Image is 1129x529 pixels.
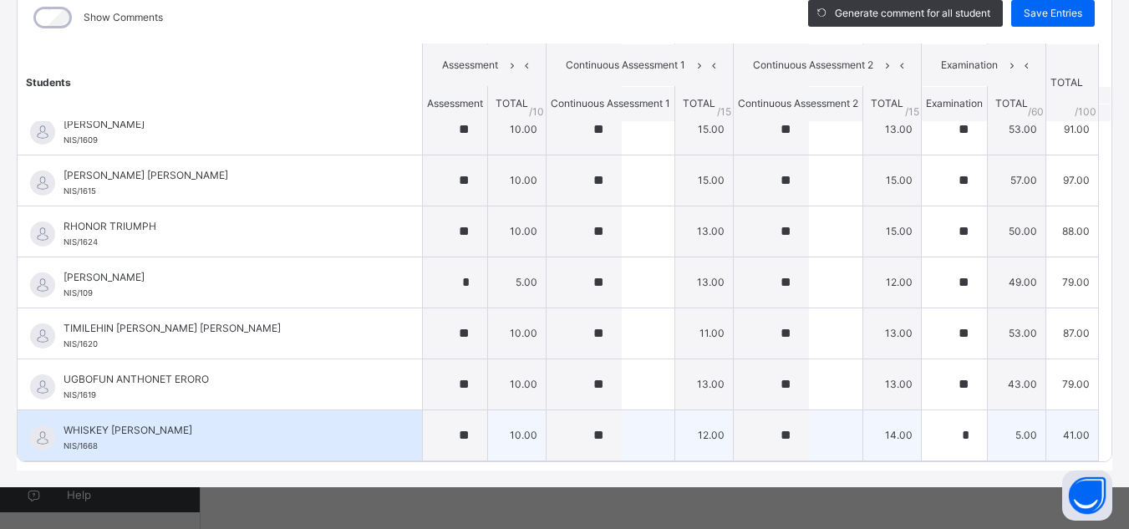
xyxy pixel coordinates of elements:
[675,409,734,460] td: 12.00
[488,104,547,155] td: 10.00
[64,441,98,450] span: NIS/1668
[488,409,547,460] td: 10.00
[905,104,919,119] span: / 15
[1046,409,1099,460] td: 41.00
[1046,43,1099,121] th: TOTAL
[863,308,922,359] td: 13.00
[30,170,55,196] img: default.svg
[675,308,734,359] td: 11.00
[30,374,55,399] img: default.svg
[988,155,1046,206] td: 57.00
[988,257,1046,308] td: 49.00
[64,390,96,399] span: NIS/1619
[64,135,98,145] span: NIS/1609
[551,97,670,109] span: Continuous Assessment 1
[683,97,715,109] span: TOTAL
[863,257,922,308] td: 12.00
[435,58,505,73] span: Assessment
[871,97,903,109] span: TOTAL
[675,155,734,206] td: 15.00
[926,97,983,109] span: Examination
[496,97,528,109] span: TOTAL
[30,323,55,348] img: default.svg
[529,104,544,119] span: / 10
[64,168,384,183] span: [PERSON_NAME] [PERSON_NAME]
[675,104,734,155] td: 15.00
[64,186,96,196] span: NIS/1615
[1046,359,1099,409] td: 79.00
[995,97,1028,109] span: TOTAL
[30,120,55,145] img: default.svg
[64,288,93,298] span: NIS/109
[1046,155,1099,206] td: 97.00
[488,155,547,206] td: 10.00
[64,219,384,234] span: RHONOR TRIUMPH
[64,339,98,348] span: NIS/1620
[746,58,880,73] span: Continuous Assessment 2
[717,104,731,119] span: / 15
[64,270,384,285] span: [PERSON_NAME]
[988,359,1046,409] td: 43.00
[1075,104,1096,119] span: /100
[559,58,692,73] span: Continuous Assessment 1
[738,97,858,109] span: Continuous Assessment 2
[64,372,384,387] span: UGBOFUN ANTHONET ERORO
[863,155,922,206] td: 15.00
[64,117,384,132] span: [PERSON_NAME]
[64,237,98,247] span: NIS/1624
[26,75,71,88] span: Students
[427,97,483,109] span: Assessment
[84,10,163,25] label: Show Comments
[1046,257,1099,308] td: 79.00
[488,308,547,359] td: 10.00
[30,425,55,450] img: default.svg
[1062,471,1112,521] button: Open asap
[1046,206,1099,257] td: 88.00
[988,409,1046,460] td: 5.00
[1028,104,1044,119] span: / 60
[1046,104,1099,155] td: 91.00
[835,6,990,21] span: Generate comment for all student
[488,257,547,308] td: 5.00
[988,308,1046,359] td: 53.00
[1024,6,1082,21] span: Save Entries
[863,359,922,409] td: 13.00
[988,206,1046,257] td: 50.00
[863,409,922,460] td: 14.00
[30,272,55,298] img: default.svg
[64,321,384,336] span: TIMILEHIN [PERSON_NAME] [PERSON_NAME]
[863,104,922,155] td: 13.00
[30,221,55,247] img: default.svg
[675,359,734,409] td: 13.00
[1046,308,1099,359] td: 87.00
[934,58,1004,73] span: Examination
[675,206,734,257] td: 13.00
[488,206,547,257] td: 10.00
[863,206,922,257] td: 15.00
[64,423,384,438] span: WHISKEY [PERSON_NAME]
[488,359,547,409] td: 10.00
[988,104,1046,155] td: 53.00
[675,257,734,308] td: 13.00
